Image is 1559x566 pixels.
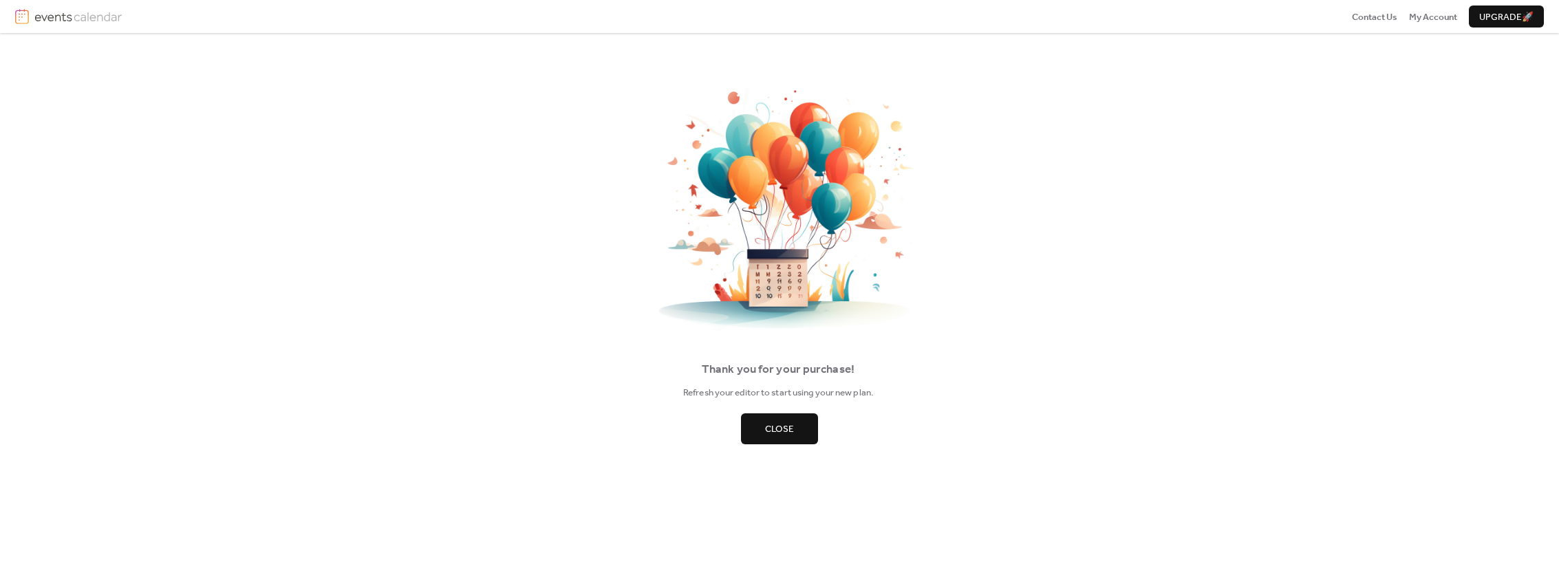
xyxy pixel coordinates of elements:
button: Upgrade🚀 [1469,6,1544,28]
button: Close [741,413,818,444]
span: My Account [1409,10,1457,24]
div: Refresh your editor to start using your new plan. [21,386,1536,400]
img: thankyou.png [642,88,917,331]
span: Contact Us [1352,10,1397,24]
span: Upgrade 🚀 [1479,10,1534,24]
a: Contact Us [1352,10,1397,23]
img: logotype [34,9,122,24]
div: Thank you for your purchase! [21,360,1536,379]
img: logo [15,9,29,24]
span: Close [765,422,794,436]
a: My Account [1409,10,1457,23]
